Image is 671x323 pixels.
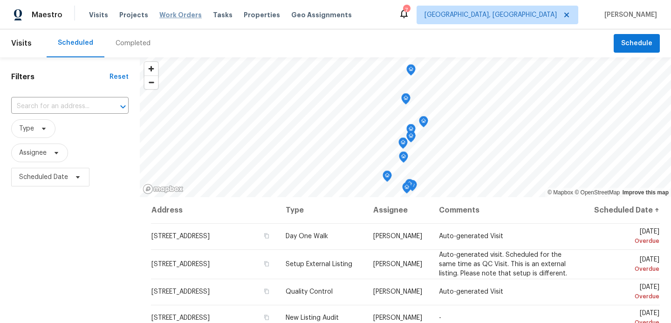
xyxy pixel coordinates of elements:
span: [DATE] [592,284,659,301]
span: [PERSON_NAME] [601,10,657,20]
div: Map marker [398,137,408,152]
span: Auto-generated Visit [439,233,503,240]
div: Map marker [383,171,392,185]
div: Overdue [592,264,659,274]
button: Zoom in [144,62,158,76]
button: Open [116,100,130,113]
div: Map marker [406,64,416,79]
span: Quality Control [286,289,333,295]
span: Day One Walk [286,233,328,240]
a: Improve this map [623,189,669,196]
span: Projects [119,10,148,20]
span: Schedule [621,38,652,49]
span: New Listing Audit [286,315,339,321]
span: [GEOGRAPHIC_DATA], [GEOGRAPHIC_DATA] [425,10,557,20]
span: Tasks [213,12,233,18]
div: Reset [110,72,129,82]
span: [DATE] [592,256,659,274]
span: Auto-generated Visit [439,289,503,295]
input: Search for an address... [11,99,103,114]
div: Map marker [401,93,411,108]
span: Work Orders [159,10,202,20]
span: Scheduled Date [19,172,68,182]
span: [DATE] [592,228,659,246]
div: Scheduled [58,38,93,48]
canvas: Map [140,57,671,197]
span: [PERSON_NAME] [373,261,422,268]
span: [STREET_ADDRESS] [151,315,210,321]
span: Geo Assignments [291,10,352,20]
span: [PERSON_NAME] [373,289,422,295]
th: Type [278,197,366,223]
button: Copy Address [262,313,271,322]
span: - [439,315,441,321]
span: Setup External Listing [286,261,352,268]
span: [PERSON_NAME] [373,315,422,321]
span: Maestro [32,10,62,20]
a: Mapbox [548,189,573,196]
span: Auto-generated visit. Scheduled for the same time as QC Visit. This is an external listing. Pleas... [439,252,567,277]
span: [STREET_ADDRESS] [151,289,210,295]
th: Assignee [366,197,431,223]
div: Map marker [406,124,416,138]
th: Address [151,197,278,223]
a: OpenStreetMap [575,189,620,196]
div: Map marker [405,179,414,193]
th: Scheduled Date ↑ [584,197,660,223]
div: Completed [116,39,151,48]
div: Map marker [406,131,416,145]
div: Map marker [419,116,428,131]
span: Visits [11,33,32,54]
span: [STREET_ADDRESS] [151,261,210,268]
div: Overdue [592,236,659,246]
span: [STREET_ADDRESS] [151,233,210,240]
span: Type [19,124,34,133]
div: Overdue [592,292,659,301]
button: Schedule [614,34,660,53]
button: Copy Address [262,287,271,296]
span: Properties [244,10,280,20]
button: Copy Address [262,260,271,268]
div: Map marker [402,182,411,197]
h1: Filters [11,72,110,82]
th: Comments [431,197,584,223]
span: [PERSON_NAME] [373,233,422,240]
button: Copy Address [262,232,271,240]
div: Map marker [399,151,408,166]
span: Visits [89,10,108,20]
span: Assignee [19,148,47,158]
a: Mapbox homepage [143,184,184,194]
div: 7 [403,6,410,15]
button: Zoom out [144,76,158,89]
